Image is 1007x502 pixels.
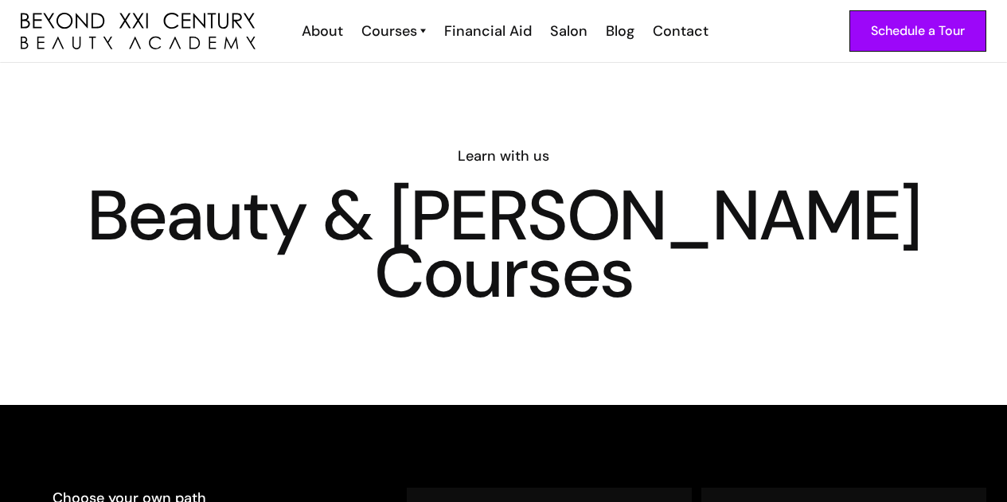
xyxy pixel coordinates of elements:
[642,21,716,41] a: Contact
[21,13,256,50] a: home
[849,10,986,52] a: Schedule a Tour
[361,21,426,41] a: Courses
[361,21,417,41] div: Courses
[606,21,634,41] div: Blog
[291,21,351,41] a: About
[21,146,986,166] h6: Learn with us
[595,21,642,41] a: Blog
[540,21,595,41] a: Salon
[550,21,587,41] div: Salon
[302,21,343,41] div: About
[444,21,532,41] div: Financial Aid
[21,187,986,302] h1: Beauty & [PERSON_NAME] Courses
[434,21,540,41] a: Financial Aid
[871,21,965,41] div: Schedule a Tour
[21,13,256,50] img: beyond 21st century beauty academy logo
[653,21,708,41] div: Contact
